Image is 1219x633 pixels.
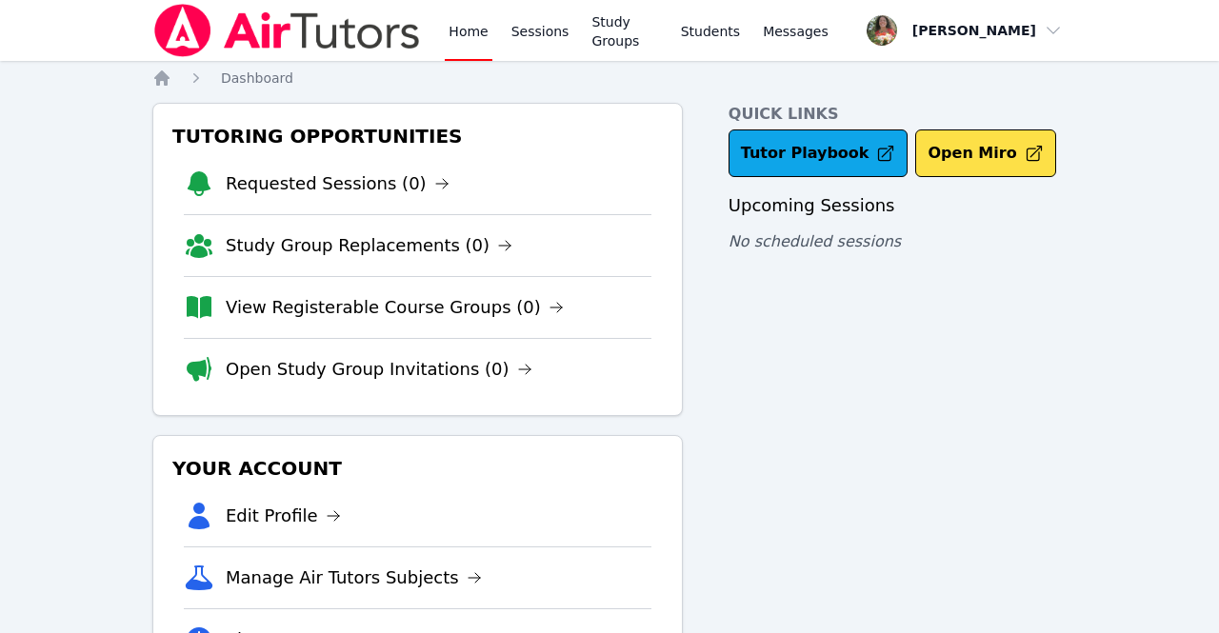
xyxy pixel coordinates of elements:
span: No scheduled sessions [729,232,901,250]
h3: Your Account [169,451,667,485]
a: Edit Profile [226,503,341,529]
h3: Upcoming Sessions [729,192,1067,219]
a: Requested Sessions (0) [226,170,450,197]
span: Dashboard [221,70,293,86]
a: Study Group Replacements (0) [226,232,512,259]
a: Open Study Group Invitations (0) [226,356,532,383]
h4: Quick Links [729,103,1067,126]
button: Open Miro [915,129,1055,177]
a: Dashboard [221,69,293,88]
img: Air Tutors [152,4,422,57]
a: Tutor Playbook [729,129,909,177]
a: Manage Air Tutors Subjects [226,564,482,591]
nav: Breadcrumb [152,69,1067,88]
h3: Tutoring Opportunities [169,119,667,153]
a: View Registerable Course Groups (0) [226,294,564,321]
span: Messages [763,22,829,41]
